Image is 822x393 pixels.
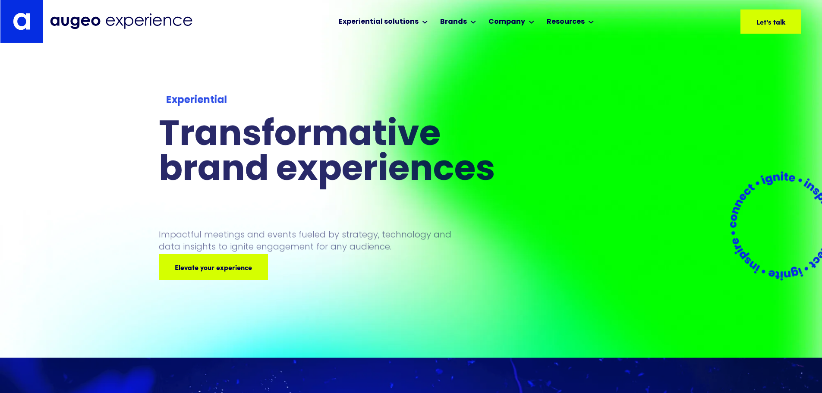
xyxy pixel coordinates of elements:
[159,254,268,280] a: Elevate your experience
[50,13,192,29] img: Augeo Experience business unit full logo in midnight blue.
[740,9,801,34] a: Let's talk
[159,119,532,189] h1: Transformative brand experiences
[13,13,30,30] img: Augeo's "a" monogram decorative logo in white.
[159,229,456,253] p: Impactful meetings and events fueled by strategy, technology and data insights to ignite engageme...
[440,17,467,27] div: Brands
[547,17,585,27] div: Resources
[339,17,419,27] div: Experiential solutions
[166,93,524,108] div: Experiential
[488,17,525,27] div: Company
